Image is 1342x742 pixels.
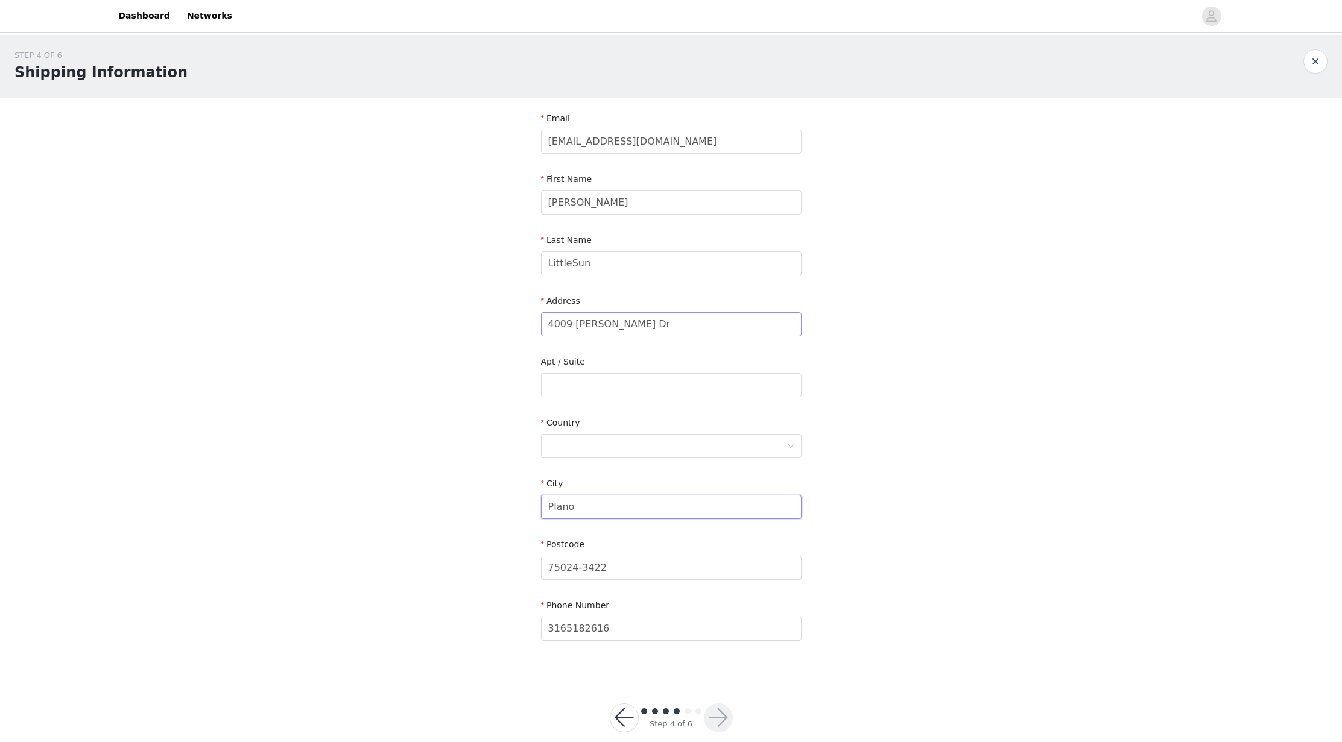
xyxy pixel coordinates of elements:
[1206,7,1217,26] div: avatar
[541,235,592,245] label: Last Name
[541,600,610,610] label: Phone Number
[541,418,580,427] label: Country
[541,174,592,184] label: First Name
[650,718,692,730] div: Step 4 of 6
[14,61,188,83] h1: Shipping Information
[541,539,585,549] label: Postcode
[180,2,239,30] a: Networks
[541,296,580,306] label: Address
[541,357,585,366] label: Apt / Suite
[787,442,794,451] i: icon: down
[14,49,188,61] div: STEP 4 OF 6
[541,479,563,488] label: City
[541,113,570,123] label: Email
[112,2,177,30] a: Dashboard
